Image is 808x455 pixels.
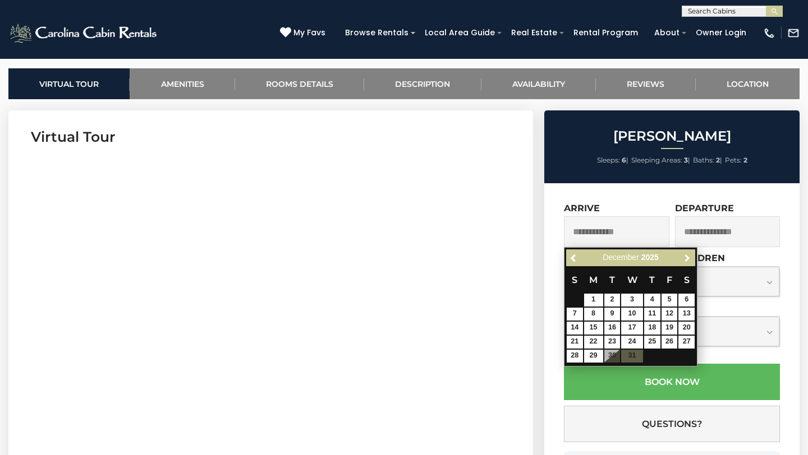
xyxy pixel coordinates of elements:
span: Pets: [725,156,742,164]
a: Local Area Guide [419,24,501,41]
span: My Favs [293,27,325,39]
span: Friday [667,275,672,285]
a: Browse Rentals [339,24,414,41]
img: mail-regular-white.png [787,27,800,39]
a: 21 [567,336,583,349]
a: 27 [678,336,695,349]
a: 19 [662,322,678,335]
a: 13 [678,308,695,321]
span: December [603,253,639,262]
li: | [631,153,690,168]
a: Rooms Details [235,68,364,99]
a: Rental Program [568,24,644,41]
span: Sunday [572,275,577,285]
span: Thursday [649,275,655,285]
a: 23 [604,336,621,349]
span: Wednesday [627,275,637,285]
a: Real Estate [506,24,563,41]
a: 6 [678,294,695,307]
button: Questions? [564,406,780,442]
a: 22 [584,336,603,349]
strong: 2 [716,156,720,164]
strong: 3 [684,156,688,164]
strong: 2 [743,156,747,164]
a: Virtual Tour [8,68,130,99]
a: 1 [584,294,603,307]
label: Children [675,253,725,263]
span: Monday [589,275,598,285]
a: 26 [662,336,678,349]
a: 25 [644,336,660,349]
a: 4 [644,294,660,307]
a: 17 [621,322,642,335]
a: 10 [621,308,642,321]
button: Book Now [564,364,780,400]
label: Arrive [564,203,600,213]
a: 11 [644,308,660,321]
a: 2 [604,294,621,307]
span: Sleeps: [597,156,620,164]
span: Baths: [693,156,714,164]
a: 28 [567,350,583,363]
a: 15 [584,322,603,335]
li: | [693,153,722,168]
a: 20 [678,322,695,335]
a: 3 [621,294,642,307]
img: phone-regular-white.png [763,27,775,39]
a: Previous [567,251,581,265]
a: 8 [584,308,603,321]
a: Location [696,68,800,99]
a: 5 [662,294,678,307]
span: Previous [570,253,579,262]
a: 24 [621,336,642,349]
strong: 6 [622,156,626,164]
a: Availability [481,68,596,99]
h3: Virtual Tour [31,127,511,147]
a: Description [364,68,481,99]
a: Reviews [596,68,695,99]
span: 2025 [641,253,659,262]
img: White-1-2.png [8,22,160,44]
span: Next [683,253,692,262]
a: Amenities [130,68,235,99]
a: 16 [604,322,621,335]
a: About [649,24,685,41]
a: 29 [584,350,603,363]
span: Sleeping Areas: [631,156,682,164]
a: 18 [644,322,660,335]
a: 7 [567,308,583,321]
a: Owner Login [690,24,752,41]
span: Tuesday [609,275,615,285]
a: 14 [567,322,583,335]
a: 12 [662,308,678,321]
h2: [PERSON_NAME] [547,129,797,143]
label: Departure [675,203,734,213]
span: Saturday [684,275,690,285]
a: My Favs [280,27,328,39]
a: 9 [604,308,621,321]
li: | [597,153,628,168]
a: Next [680,251,694,265]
